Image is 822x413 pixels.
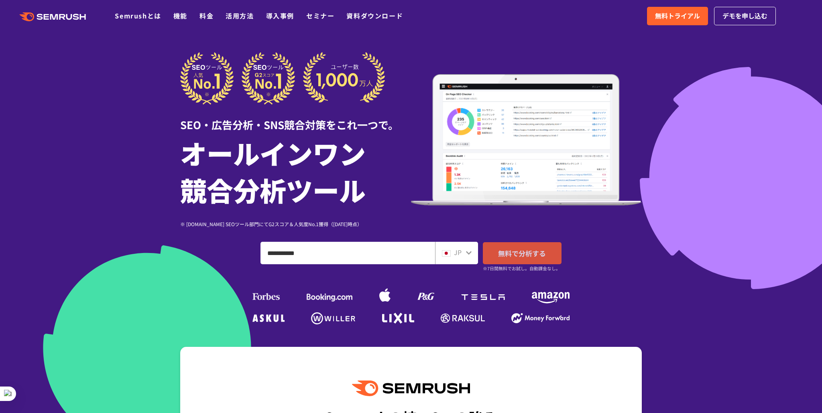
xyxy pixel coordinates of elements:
[454,247,462,257] span: JP
[483,242,562,264] a: 無料で分析する
[483,265,560,272] small: ※7日間無料でお試し。自動課金なし。
[261,242,435,264] input: ドメイン、キーワードまたはURLを入力してください
[352,381,470,396] img: Semrush
[346,11,403,20] a: 資料ダウンロード
[180,105,411,132] div: SEO・広告分析・SNS競合対策をこれ一つで。
[498,248,546,258] span: 無料で分析する
[180,220,411,228] div: ※ [DOMAIN_NAME] SEOツール部門にてG2スコア＆人気度No.1獲得（[DATE]時点）
[115,11,161,20] a: Semrushとは
[199,11,214,20] a: 料金
[173,11,187,20] a: 機能
[714,7,776,25] a: デモを申し込む
[266,11,294,20] a: 導入事例
[722,11,767,21] span: デモを申し込む
[180,134,411,208] h1: オールインワン 競合分析ツール
[647,7,708,25] a: 無料トライアル
[226,11,254,20] a: 活用方法
[306,11,334,20] a: セミナー
[655,11,700,21] span: 無料トライアル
